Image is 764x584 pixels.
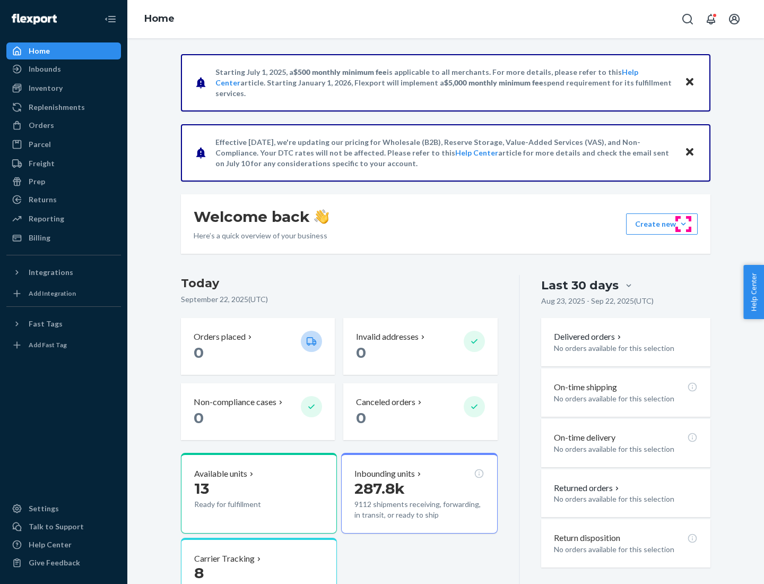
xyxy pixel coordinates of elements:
[554,432,615,444] p: On-time delivery
[6,229,121,246] a: Billing
[136,4,183,35] ol: breadcrumbs
[29,503,59,514] div: Settings
[29,64,61,74] div: Inbounds
[194,230,329,241] p: Here’s a quick overview of your business
[6,337,121,354] a: Add Fast Tag
[554,482,621,494] button: Returned orders
[743,265,764,319] button: Help Center
[194,331,246,343] p: Orders placed
[6,191,121,208] a: Returns
[29,46,50,56] div: Home
[194,207,329,226] h1: Welcome back
[554,494,698,504] p: No orders available for this selection
[6,500,121,517] a: Settings
[626,213,698,235] button: Create new
[700,8,722,30] button: Open notifications
[554,444,698,454] p: No orders available for this selection
[29,158,55,169] div: Freight
[29,120,54,131] div: Orders
[181,318,335,375] button: Orders placed 0
[6,285,121,302] a: Add Integration
[194,343,204,362] span: 0
[144,13,175,24] a: Home
[29,194,57,205] div: Returns
[356,331,419,343] p: Invalid addresses
[677,8,698,30] button: Open Search Box
[6,536,121,553] a: Help Center
[29,289,76,298] div: Add Integration
[29,557,80,568] div: Give Feedback
[354,479,405,497] span: 287.8k
[6,80,121,97] a: Inventory
[554,331,623,343] button: Delivered orders
[444,78,543,87] span: $5,000 monthly minimum fee
[6,136,121,153] a: Parcel
[29,213,64,224] div: Reporting
[194,468,247,480] p: Available units
[194,409,204,427] span: 0
[194,564,204,582] span: 8
[181,294,498,305] p: September 22, 2025 ( UTC )
[29,539,72,550] div: Help Center
[683,145,697,160] button: Close
[554,381,617,393] p: On-time shipping
[29,340,67,349] div: Add Fast Tag
[194,553,255,565] p: Carrier Tracking
[6,99,121,116] a: Replenishments
[100,8,121,30] button: Close Navigation
[6,61,121,78] a: Inbounds
[554,343,698,354] p: No orders available for this selection
[554,544,698,555] p: No orders available for this selection
[6,42,121,59] a: Home
[6,210,121,227] a: Reporting
[181,453,337,534] button: Available units13Ready for fulfillment
[724,8,745,30] button: Open account menu
[541,296,654,306] p: Aug 23, 2025 - Sep 22, 2025 ( UTC )
[194,396,276,408] p: Non-compliance cases
[6,173,121,190] a: Prep
[554,532,620,544] p: Return disposition
[194,499,292,510] p: Ready for fulfillment
[541,277,619,294] div: Last 30 days
[29,83,63,93] div: Inventory
[29,139,51,150] div: Parcel
[29,176,45,187] div: Prep
[6,315,121,332] button: Fast Tags
[356,396,415,408] p: Canceled orders
[181,275,498,292] h3: Today
[29,521,84,532] div: Talk to Support
[341,453,497,534] button: Inbounding units287.8k9112 shipments receiving, forwarding, in transit, or ready to ship
[215,67,674,99] p: Starting July 1, 2025, a is applicable to all merchants. For more details, please refer to this a...
[6,117,121,134] a: Orders
[354,499,484,520] p: 9112 shipments receiving, forwarding, in transit, or ready to ship
[194,479,209,497] span: 13
[29,267,73,278] div: Integrations
[6,518,121,535] a: Talk to Support
[215,137,674,169] p: Effective [DATE], we're updating our pricing for Wholesale (B2B), Reserve Storage, Value-Added Se...
[6,264,121,281] button: Integrations
[554,393,698,404] p: No orders available for this selection
[6,155,121,172] a: Freight
[29,319,63,329] div: Fast Tags
[6,554,121,571] button: Give Feedback
[356,409,366,427] span: 0
[12,14,57,24] img: Flexport logo
[343,383,497,440] button: Canceled orders 0
[683,75,697,90] button: Close
[455,148,498,157] a: Help Center
[29,233,50,243] div: Billing
[181,383,335,440] button: Non-compliance cases 0
[354,468,415,480] p: Inbounding units
[293,67,387,76] span: $500 monthly minimum fee
[343,318,497,375] button: Invalid addresses 0
[356,343,366,362] span: 0
[314,209,329,224] img: hand-wave emoji
[29,102,85,113] div: Replenishments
